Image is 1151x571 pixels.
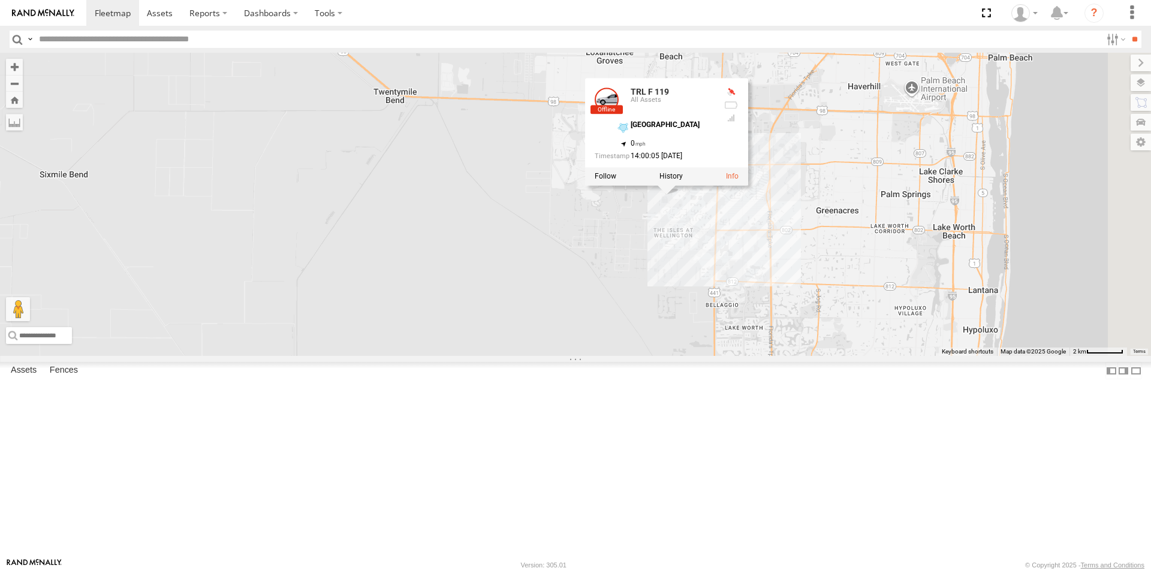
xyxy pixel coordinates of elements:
label: Assets [5,362,43,379]
button: Zoom in [6,59,23,75]
span: 2 km [1073,348,1086,355]
i: ? [1084,4,1104,23]
label: Measure [6,114,23,131]
label: Realtime tracking of Asset [595,173,616,181]
button: Zoom Home [6,92,23,108]
a: View Asset Details [595,87,619,111]
div: [GEOGRAPHIC_DATA] [631,121,715,129]
label: Search Filter Options [1102,31,1128,48]
label: Map Settings [1131,134,1151,150]
button: Map Scale: 2 km per 58 pixels [1069,348,1127,356]
label: Search Query [25,31,35,48]
a: Terms [1133,349,1146,354]
div: © Copyright 2025 - [1025,561,1144,569]
label: Hide Summary Table [1130,362,1142,379]
img: rand-logo.svg [12,9,74,17]
a: Visit our Website [7,559,62,571]
div: No GPS Fix [724,87,739,97]
div: Date/time of location update [595,153,715,161]
label: Dock Summary Table to the Right [1117,362,1129,379]
div: All Assets [631,97,715,104]
button: Drag Pegman onto the map to open Street View [6,297,30,321]
div: No battery health information received from this device. [724,101,739,110]
div: Version: 305.01 [521,561,567,569]
button: Zoom out [6,75,23,92]
button: Keyboard shortcuts [942,348,993,356]
span: Map data ©2025 Google [1001,348,1066,355]
label: Dock Summary Table to the Left [1105,362,1117,379]
div: Dianna Love [1007,4,1042,22]
a: TRL F 119 [631,87,669,96]
div: Last Event GSM Signal Strength [724,113,739,123]
label: Fences [44,362,84,379]
a: View Asset Details [726,173,739,181]
label: View Asset History [659,173,683,181]
span: 0 [631,139,646,147]
a: Terms and Conditions [1081,561,1144,569]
